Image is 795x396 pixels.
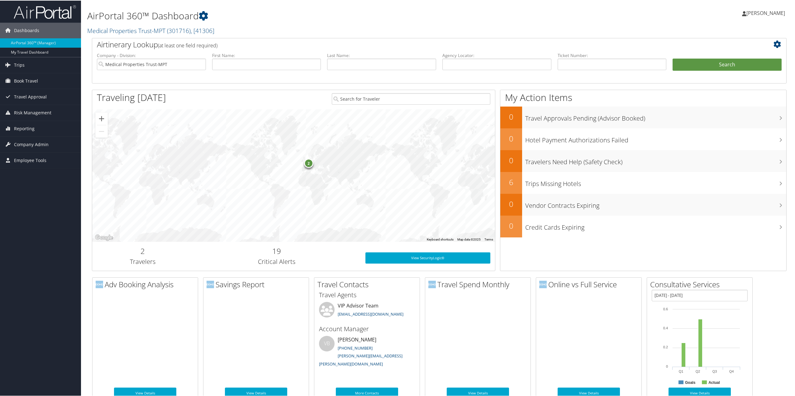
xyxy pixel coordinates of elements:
[304,158,313,167] div: 2
[97,52,206,58] label: Company - Division:
[712,369,717,373] text: Q3
[746,9,785,16] span: [PERSON_NAME]
[500,90,786,103] h1: My Action Items
[679,369,683,373] text: Q1
[525,176,786,188] h3: Trips Missing Hotels
[14,152,46,168] span: Employee Tools
[338,311,403,316] a: [EMAIL_ADDRESS][DOMAIN_NAME]
[428,280,436,288] img: domo-logo.png
[14,73,38,88] span: Book Travel
[742,3,791,22] a: [PERSON_NAME]
[94,233,114,241] img: Google
[198,257,356,265] h3: Critical Alerts
[442,52,551,58] label: Agency Locator:
[319,335,335,351] div: VB
[663,345,668,348] tspan: 0.2
[14,88,47,104] span: Travel Approval
[14,57,25,72] span: Trips
[539,279,641,289] h2: Online vs Full Service
[97,90,166,103] h1: Traveling [DATE]
[191,26,214,34] span: , [ 41306 ]
[95,125,108,137] button: Zoom out
[319,290,415,299] h3: Travel Agents
[14,136,49,152] span: Company Admin
[525,110,786,122] h3: Travel Approvals Pending (Advisor Booked)
[539,280,547,288] img: domo-logo.png
[500,150,786,171] a: 0Travelers Need Help (Safety Check)
[427,237,454,241] button: Keyboard shortcuts
[500,215,786,237] a: 0Credit Cards Expiring
[500,198,522,209] h2: 0
[525,154,786,166] h3: Travelers Need Help (Safety Check)
[500,171,786,193] a: 6Trips Missing Hotels
[198,245,356,256] h2: 19
[663,307,668,310] tspan: 0.6
[525,198,786,209] h3: Vendor Contracts Expiring
[96,279,198,289] h2: Adv Booking Analysis
[428,279,531,289] h2: Travel Spend Monthly
[87,9,557,22] h1: AirPortal 360™ Dashboard
[207,280,214,288] img: domo-logo.png
[484,237,493,241] a: Terms (opens in new tab)
[327,52,436,58] label: Last Name:
[500,176,522,187] h2: 6
[500,106,786,128] a: 0Travel Approvals Pending (Advisor Booked)
[97,39,724,49] h2: Airtinerary Lookup
[338,345,373,350] a: [PHONE_NUMBER]
[500,220,522,231] h2: 0
[500,155,522,165] h2: 0
[457,237,481,241] span: Map data ©2025
[365,252,490,263] a: View SecurityLogic®
[316,335,418,369] li: [PERSON_NAME]
[14,120,35,136] span: Reporting
[650,279,752,289] h2: Consultative Services
[14,4,76,19] img: airportal-logo.png
[500,128,786,150] a: 0Hotel Payment Authorizations Failed
[525,219,786,231] h3: Credit Cards Expiring
[729,369,734,373] text: Q4
[94,233,114,241] a: Open this area in Google Maps (opens a new window)
[96,280,103,288] img: domo-logo.png
[525,132,786,144] h3: Hotel Payment Authorizations Failed
[97,257,188,265] h3: Travelers
[696,369,700,373] text: Q2
[500,111,522,122] h2: 0
[95,112,108,124] button: Zoom in
[319,352,402,366] a: [PERSON_NAME][EMAIL_ADDRESS][PERSON_NAME][DOMAIN_NAME]
[558,52,667,58] label: Ticket Number:
[332,93,490,104] input: Search for Traveler
[316,301,418,322] li: VIP Advisor Team
[319,324,415,333] h3: Account Manager
[212,52,321,58] label: First Name:
[663,326,668,329] tspan: 0.4
[500,193,786,215] a: 0Vendor Contracts Expiring
[317,279,420,289] h2: Travel Contacts
[685,380,696,384] text: Goals
[14,22,39,38] span: Dashboards
[14,104,51,120] span: Risk Management
[207,279,309,289] h2: Savings Report
[673,58,782,70] button: Search
[97,245,188,256] h2: 2
[167,26,191,34] span: ( 301716 )
[708,380,720,384] text: Actual
[158,41,217,48] span: (at least one field required)
[87,26,214,34] a: Medical Properties Trust-MPT
[500,133,522,143] h2: 0
[666,364,668,368] tspan: 0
